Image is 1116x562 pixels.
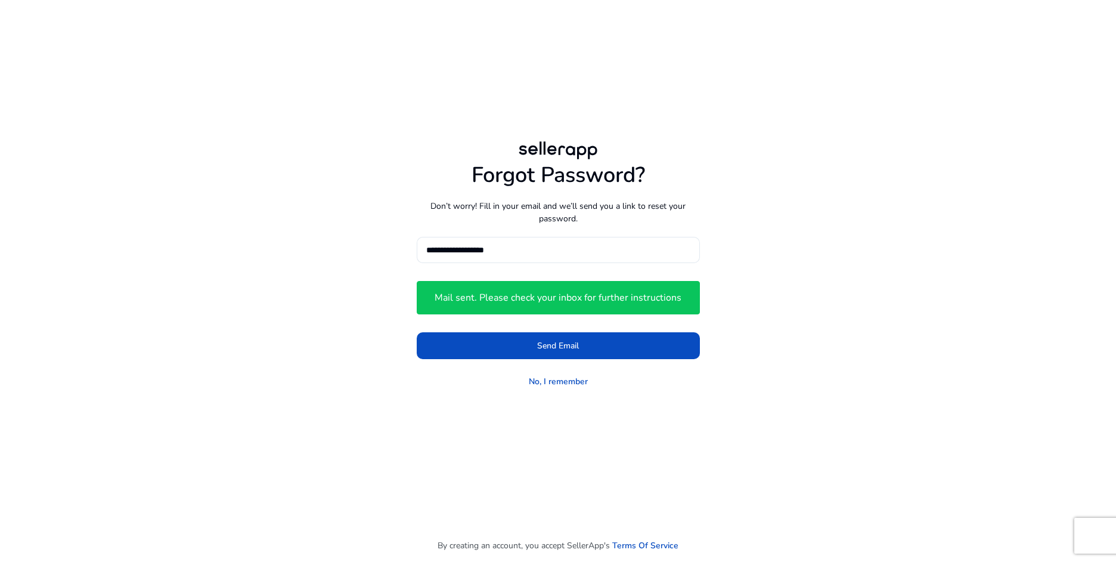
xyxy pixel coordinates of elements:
[417,200,700,225] p: Don’t worry! Fill in your email and we’ll send you a link to reset your password.
[417,332,700,359] button: Send Email
[435,292,681,304] h4: Mail sent. Please check your inbox for further instructions
[537,339,579,352] span: Send Email
[417,162,700,188] h1: Forgot Password?
[612,539,678,552] a: Terms Of Service
[529,375,588,388] a: No, I remember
